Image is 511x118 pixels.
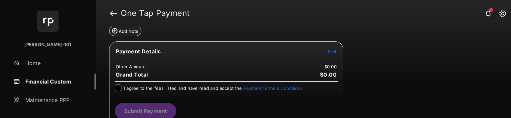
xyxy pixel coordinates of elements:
span: I agree to the fees listed and have read and accept the [124,86,303,91]
img: svg+xml;base64,PHN2ZyB4bWxucz0iaHR0cDovL3d3dy53My5vcmcvMjAwMC9zdmciIHdpZHRoPSI2NCIgaGVpZ2h0PSI2NC... [37,11,59,32]
a: Home [11,55,96,71]
span: Edit [328,49,337,54]
strong: One Tap Payment [121,9,190,17]
button: Edit [328,48,337,55]
span: $0.00 [320,71,337,78]
td: Other Amount [115,64,146,70]
span: Payment Details [116,48,161,55]
button: Add Note [109,26,141,36]
span: Grand Total [116,71,148,78]
a: Maintenance PPP [11,92,96,108]
p: [PERSON_NAME]-101 [24,41,71,48]
td: $0.00 [324,64,337,70]
button: I agree to the fees listed and have read and accept the [244,86,303,91]
a: Financial Custom [11,74,96,89]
